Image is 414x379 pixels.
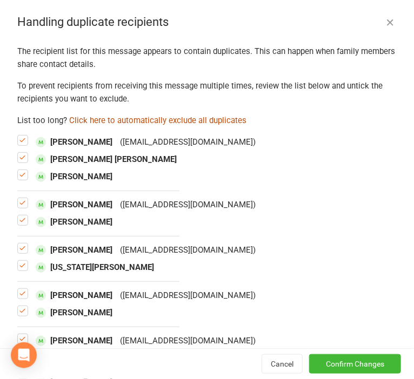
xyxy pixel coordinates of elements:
[69,114,246,127] button: Click here to automatically exclude all duplicates
[17,45,397,71] div: The recipient list for this message appears to contain duplicates. This can happen when family me...
[36,261,154,274] span: [US_STATE][PERSON_NAME]
[36,289,112,302] span: [PERSON_NAME]
[120,198,256,211] div: ( [EMAIL_ADDRESS][DOMAIN_NAME] )
[262,354,303,374] button: Cancel
[120,136,256,148] div: ( [EMAIL_ADDRESS][DOMAIN_NAME] )
[120,334,256,347] div: ( [EMAIL_ADDRESS][DOMAIN_NAME] )
[36,153,177,166] span: [PERSON_NAME] [PERSON_NAME]
[17,114,397,127] div: List too long?
[11,342,37,368] div: Open Intercom Messenger
[36,243,112,256] span: [PERSON_NAME]
[120,289,256,302] div: ( [EMAIL_ADDRESS][DOMAIN_NAME] )
[36,306,112,319] span: [PERSON_NAME]
[36,136,112,148] span: [PERSON_NAME]
[120,243,256,256] div: ( [EMAIL_ADDRESS][DOMAIN_NAME] )
[17,79,397,105] div: To prevent recipients from receiving this message multiple times, review the list below and untic...
[36,215,112,228] span: [PERSON_NAME]
[36,198,112,211] span: [PERSON_NAME]
[36,334,112,347] span: [PERSON_NAME]
[36,170,112,183] span: [PERSON_NAME]
[309,354,401,374] button: Confirm Changes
